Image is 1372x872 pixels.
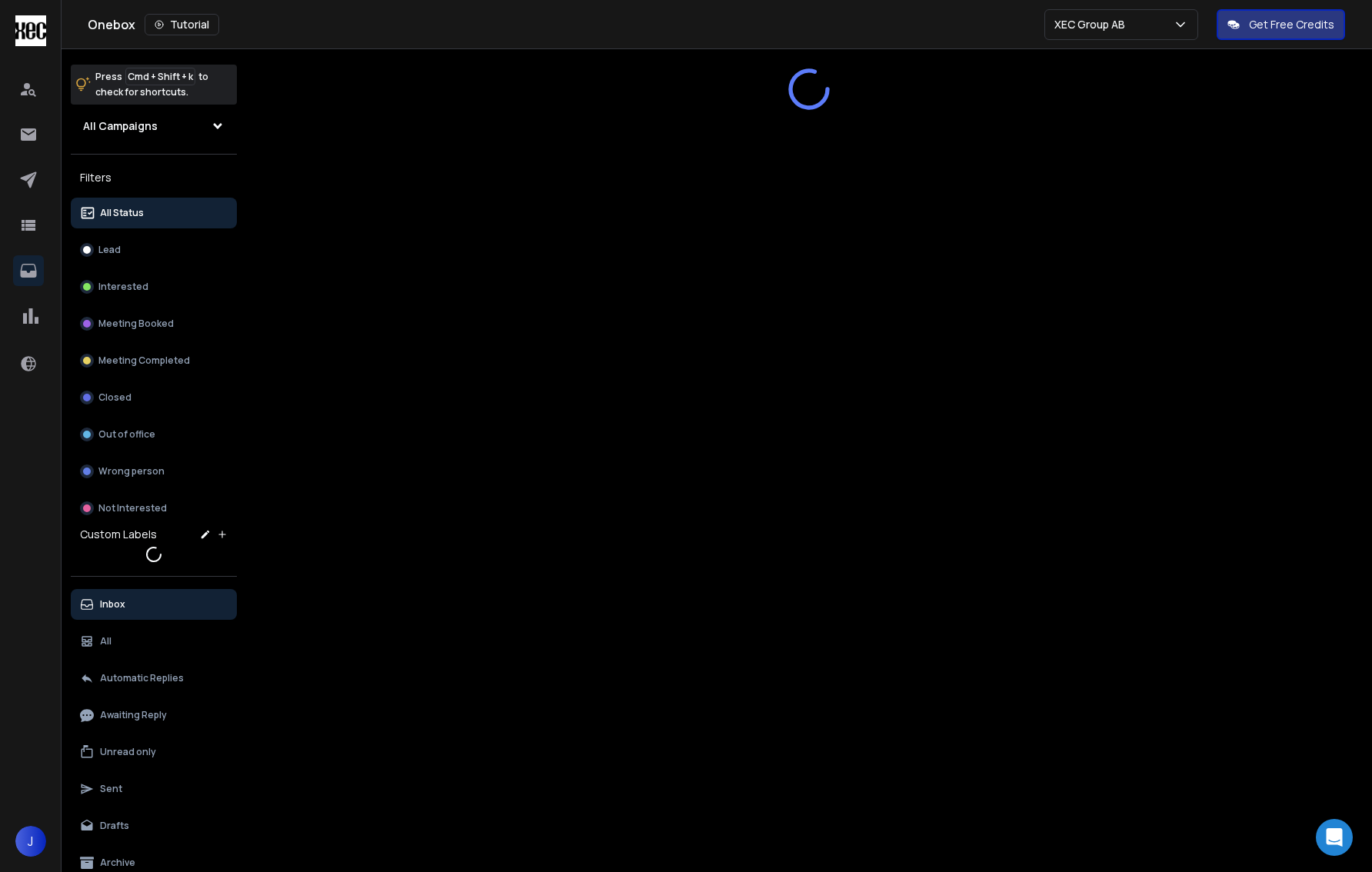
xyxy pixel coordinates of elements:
button: J [15,826,46,857]
button: Tutorial [145,14,219,35]
button: All Status [71,198,237,228]
button: Meeting Completed [71,345,237,376]
p: All Status [100,207,144,219]
p: Lead [98,244,121,256]
p: Not Interested [98,502,167,514]
p: Meeting Completed [98,354,190,367]
button: Unread only [71,737,237,767]
button: Not Interested [71,493,237,524]
p: Automatic Replies [100,672,184,684]
button: Interested [71,271,237,302]
div: Open Intercom Messenger [1316,819,1353,856]
p: All [100,635,112,647]
h3: Custom Labels [80,527,157,542]
span: Cmd + Shift + k [125,68,195,85]
h1: All Campaigns [83,118,158,134]
button: Awaiting Reply [71,700,237,731]
p: Interested [98,281,148,293]
p: Archive [100,857,135,869]
button: Closed [71,382,237,413]
button: Out of office [71,419,237,450]
button: Inbox [71,589,237,620]
p: Awaiting Reply [100,709,167,721]
button: All [71,626,237,657]
p: Unread only [100,746,156,758]
p: Meeting Booked [98,318,174,330]
button: Get Free Credits [1217,9,1345,40]
img: logo [15,15,46,46]
button: Meeting Booked [71,308,237,339]
p: Wrong person [98,465,165,478]
button: Drafts [71,810,237,841]
div: Onebox [88,14,1044,35]
button: Sent [71,774,237,804]
button: All Campaigns [71,111,237,141]
p: XEC Group AB [1054,17,1131,32]
p: Closed [98,391,132,404]
button: Automatic Replies [71,663,237,694]
p: Get Free Credits [1249,17,1334,32]
p: Inbox [100,598,125,611]
p: Press to check for shortcuts. [95,69,208,100]
button: Lead [71,235,237,265]
h3: Filters [71,167,237,188]
button: Wrong person [71,456,237,487]
p: Out of office [98,428,155,441]
p: Sent [100,783,122,795]
p: Drafts [100,820,129,832]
